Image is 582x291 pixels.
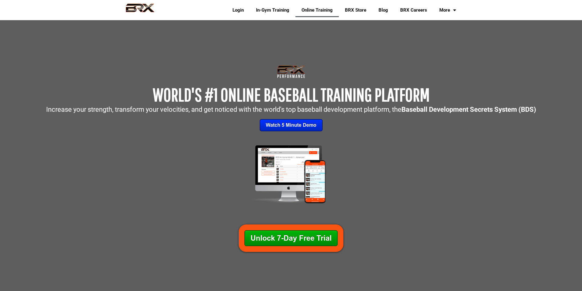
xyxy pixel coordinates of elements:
[401,106,536,113] strong: Baseball Development Secrets System (BDS)
[260,119,323,131] img: Watch 5 Minute Demo
[372,3,394,17] a: Blog
[243,144,339,205] img: Mockup-2-large
[222,3,462,17] div: Navigation Menu
[276,64,306,79] img: Transparent-Black-BRX-Logo-White-Performance
[226,3,250,17] a: Login
[433,3,462,17] a: More
[295,3,339,17] a: Online Training
[244,230,338,246] img: Unlock 7-Day Free Trial
[339,3,372,17] a: BRX Store
[120,3,160,17] img: BRX Performance
[3,106,579,113] p: Increase your strength, transform your velocities, and get noticed with the world's top baseball ...
[250,3,295,17] a: In-Gym Training
[394,3,433,17] a: BRX Careers
[153,84,430,105] span: WORLD'S #1 ONLINE BASEBALL TRAINING PLATFORM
